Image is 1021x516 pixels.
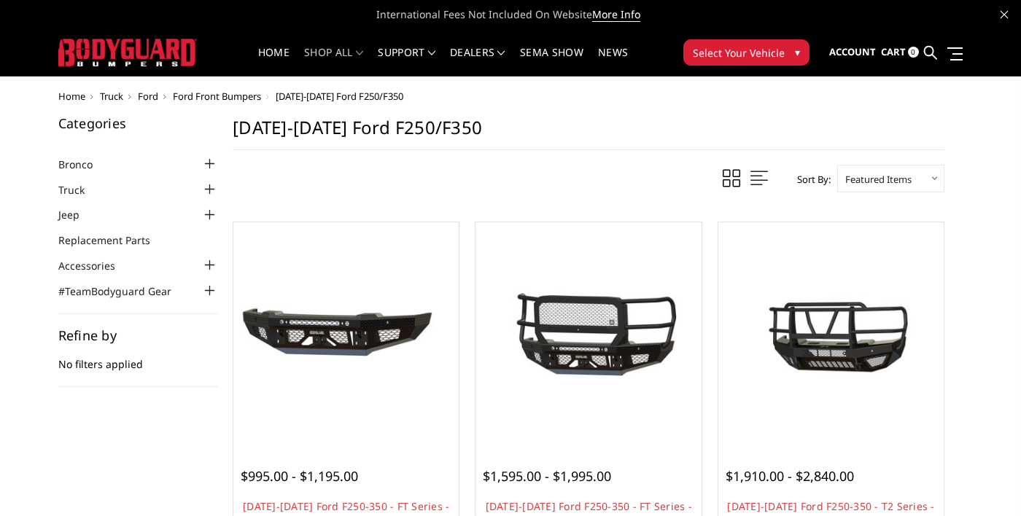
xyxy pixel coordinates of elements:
[173,90,261,103] a: Ford Front Bumpers
[378,47,435,76] a: Support
[693,45,785,60] span: Select Your Vehicle
[908,47,919,58] span: 0
[683,39,810,66] button: Select Your Vehicle
[598,47,628,76] a: News
[58,232,168,248] a: Replacement Parts
[276,90,403,103] span: [DATE]-[DATE] Ford F250/F350
[722,226,940,444] a: 2023-2025 Ford F250-350 - T2 Series - Extreme Front Bumper (receiver or winch) 2023-2025 Ford F25...
[58,182,103,198] a: Truck
[58,284,190,299] a: #TeamBodyguard Gear
[58,329,219,342] h5: Refine by
[881,45,906,58] span: Cart
[237,284,455,386] img: 2023-2025 Ford F250-350 - FT Series - Base Front Bumper
[58,157,111,172] a: Bronco
[100,90,123,103] a: Truck
[726,467,854,485] span: $1,910.00 - $2,840.00
[58,207,98,222] a: Jeep
[58,258,133,273] a: Accessories
[58,329,219,387] div: No filters applied
[479,226,697,444] a: 2023-2025 Ford F250-350 - FT Series - Extreme Front Bumper 2023-2025 Ford F250-350 - FT Series - ...
[258,47,290,76] a: Home
[592,7,640,22] a: More Info
[789,168,831,190] label: Sort By:
[881,33,919,72] a: Cart 0
[795,44,800,60] span: ▾
[58,117,219,130] h5: Categories
[304,47,363,76] a: shop all
[233,117,944,150] h1: [DATE]-[DATE] Ford F250/F350
[138,90,158,103] a: Ford
[520,47,583,76] a: SEMA Show
[450,47,505,76] a: Dealers
[483,467,611,485] span: $1,595.00 - $1,995.00
[241,467,358,485] span: $995.00 - $1,195.00
[58,90,85,103] a: Home
[58,39,197,66] img: BODYGUARD BUMPERS
[829,45,876,58] span: Account
[237,226,455,444] a: 2023-2025 Ford F250-350 - FT Series - Base Front Bumper
[829,33,876,72] a: Account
